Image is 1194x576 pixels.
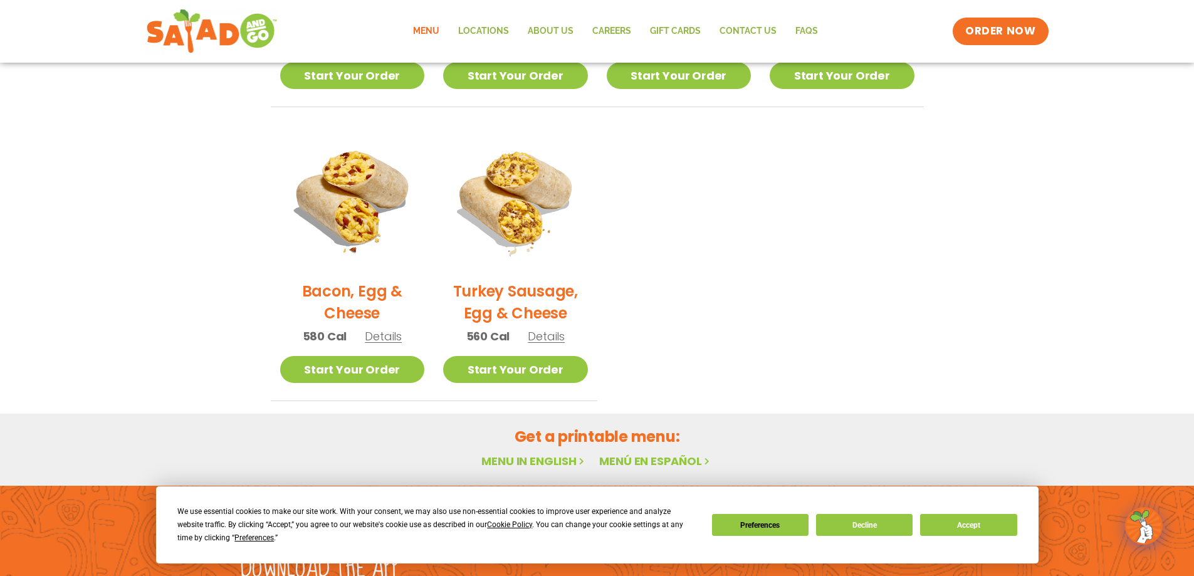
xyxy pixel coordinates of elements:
button: Accept [920,514,1017,536]
a: Start Your Order [280,62,425,89]
a: Contact Us [710,17,786,46]
nav: Menu [404,17,827,46]
h2: Turkey Sausage, Egg & Cheese [443,280,588,324]
a: Start Your Order [280,356,425,383]
a: Locations [449,17,518,46]
h2: Get a printable menu: [271,426,924,448]
a: About Us [518,17,583,46]
div: We use essential cookies to make our site work. With your consent, we may also use non-essential ... [177,505,696,545]
a: Start Your Order [443,356,588,383]
a: ORDER NOW [953,18,1048,45]
a: Careers [583,17,641,46]
a: Menú en español [599,453,712,469]
h2: Bacon, Egg & Cheese [280,280,425,324]
a: Start Your Order [770,62,914,89]
button: Decline [816,514,913,536]
span: 580 Cal [303,328,347,345]
button: Preferences [711,514,808,536]
span: Cookie Policy [487,520,532,529]
img: Product photo for Turkey Sausage, Egg & Cheese [443,126,588,271]
div: Cookie Consent Prompt [156,486,1039,563]
img: new-SAG-logo-768×292 [146,6,278,56]
a: GIFT CARDS [641,17,710,46]
a: Menu [404,17,449,46]
span: Details [528,328,565,344]
span: ORDER NOW [965,24,1035,39]
span: Details [365,328,402,344]
a: Menu in English [481,453,587,469]
img: wpChatIcon [1126,508,1161,543]
img: Product photo for Bacon, Egg & Cheese [280,126,425,271]
a: FAQs [786,17,827,46]
a: Start Your Order [443,62,588,89]
a: Start Your Order [607,62,751,89]
span: 560 Cal [466,328,510,345]
span: Preferences [234,533,274,542]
